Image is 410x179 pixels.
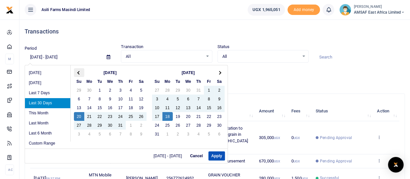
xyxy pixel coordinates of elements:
[84,130,95,138] td: 4
[204,121,214,130] td: 29
[354,9,405,15] span: AMSAF East Africa Limited
[208,126,248,150] span: Field facilitation to aggregate grain in [GEOGRAPHIC_DATA] for 5days
[214,95,225,103] td: 9
[25,138,70,148] li: Custom Range
[162,95,173,103] td: 4
[183,95,193,103] td: 6
[115,77,126,86] th: Th
[84,68,136,77] th: [DATE]
[193,86,204,95] td: 31
[126,103,136,112] td: 18
[154,154,185,158] span: [DATE] - [DATE]
[173,112,183,121] td: 19
[193,121,204,130] td: 28
[115,130,126,138] td: 7
[204,101,255,121] th: Memo: activate to sort column ascending
[214,86,225,95] td: 2
[126,95,136,103] td: 11
[255,101,288,121] th: Amount: activate to sort column ascending
[162,68,214,77] th: [DATE]
[204,130,214,138] td: 5
[115,103,126,112] td: 17
[214,130,225,138] td: 6
[95,121,105,130] td: 29
[95,103,105,112] td: 15
[6,6,14,14] img: logo-small
[152,77,162,86] th: Su
[25,68,70,78] li: [DATE]
[115,86,126,95] td: 3
[248,4,285,16] a: UGX 1,965,051
[126,53,203,60] span: All
[193,130,204,138] td: 4
[183,112,193,121] td: 20
[204,95,214,103] td: 8
[287,5,320,15] span: Add money
[25,45,37,52] label: Period
[204,86,214,95] td: 1
[25,98,70,108] li: Last 30 Days
[115,95,126,103] td: 10
[162,86,173,95] td: 28
[162,77,173,86] th: Mo
[105,103,115,112] td: 16
[25,78,70,88] li: [DATE]
[173,86,183,95] td: 29
[173,130,183,138] td: 2
[74,103,84,112] td: 13
[84,95,95,103] td: 7
[152,121,162,130] td: 24
[105,95,115,103] td: 9
[95,86,105,95] td: 1
[287,5,320,15] li: Toup your wallet
[136,103,146,112] td: 19
[204,103,214,112] td: 15
[136,130,146,138] td: 9
[259,159,280,163] span: 670,000
[287,7,320,12] a: Add money
[126,130,136,138] td: 8
[173,103,183,112] td: 12
[95,77,105,86] th: Tu
[183,103,193,112] td: 13
[126,112,136,121] td: 25
[6,7,14,12] a: logo-small logo-large logo-large
[25,108,70,118] li: This Month
[214,77,225,86] th: Sa
[162,103,173,112] td: 11
[25,88,70,98] li: Last 7 Days
[136,77,146,86] th: Sa
[136,112,146,121] td: 26
[294,160,300,163] small: UGX
[291,135,300,140] span: 0
[74,121,84,130] td: 27
[259,135,280,140] span: 305,000
[320,135,352,141] span: Pending Approval
[245,4,287,16] li: Wallet ballance
[294,136,300,140] small: UGX
[204,77,214,86] th: Fr
[126,77,136,86] th: Fr
[84,86,95,95] td: 30
[183,121,193,130] td: 27
[84,121,95,130] td: 28
[136,121,146,130] td: 2
[74,86,84,95] td: 29
[105,112,115,121] td: 23
[152,130,162,138] td: 31
[312,101,373,121] th: Status: activate to sort column ascending
[95,130,105,138] td: 5
[274,136,280,140] small: UGX
[39,7,93,13] span: Asili Farms Masindi Limited
[173,77,183,86] th: Tu
[173,95,183,103] td: 5
[314,52,405,63] input: Search
[208,151,225,160] button: Apply
[126,121,136,130] td: 1
[25,28,405,35] h4: Transactions
[152,103,162,112] td: 10
[222,53,299,60] span: All
[105,86,115,95] td: 2
[74,112,84,121] td: 20
[84,77,95,86] th: Mo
